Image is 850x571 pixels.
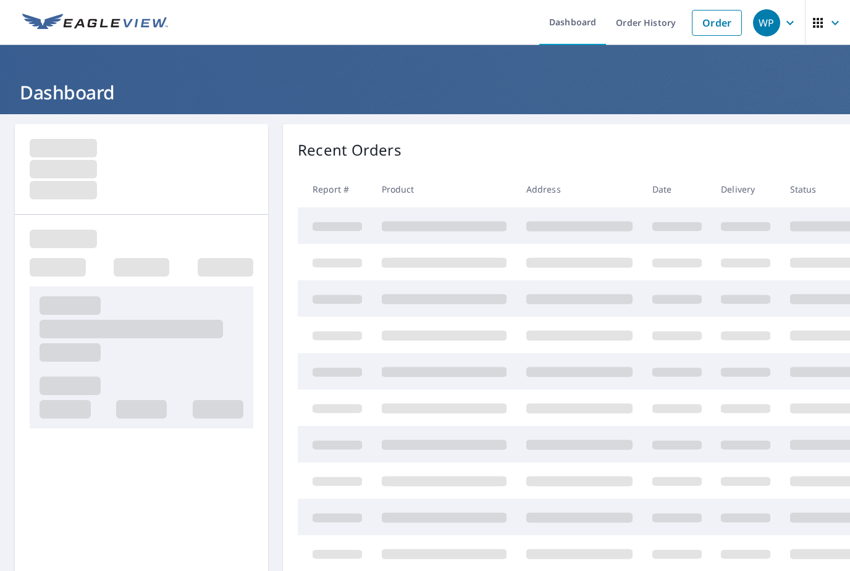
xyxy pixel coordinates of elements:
[372,171,516,207] th: Product
[692,10,742,36] a: Order
[22,14,168,32] img: EV Logo
[642,171,712,207] th: Date
[298,139,402,161] p: Recent Orders
[516,171,642,207] th: Address
[298,171,372,207] th: Report #
[753,9,780,36] div: WP
[15,80,835,105] h1: Dashboard
[711,171,780,207] th: Delivery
